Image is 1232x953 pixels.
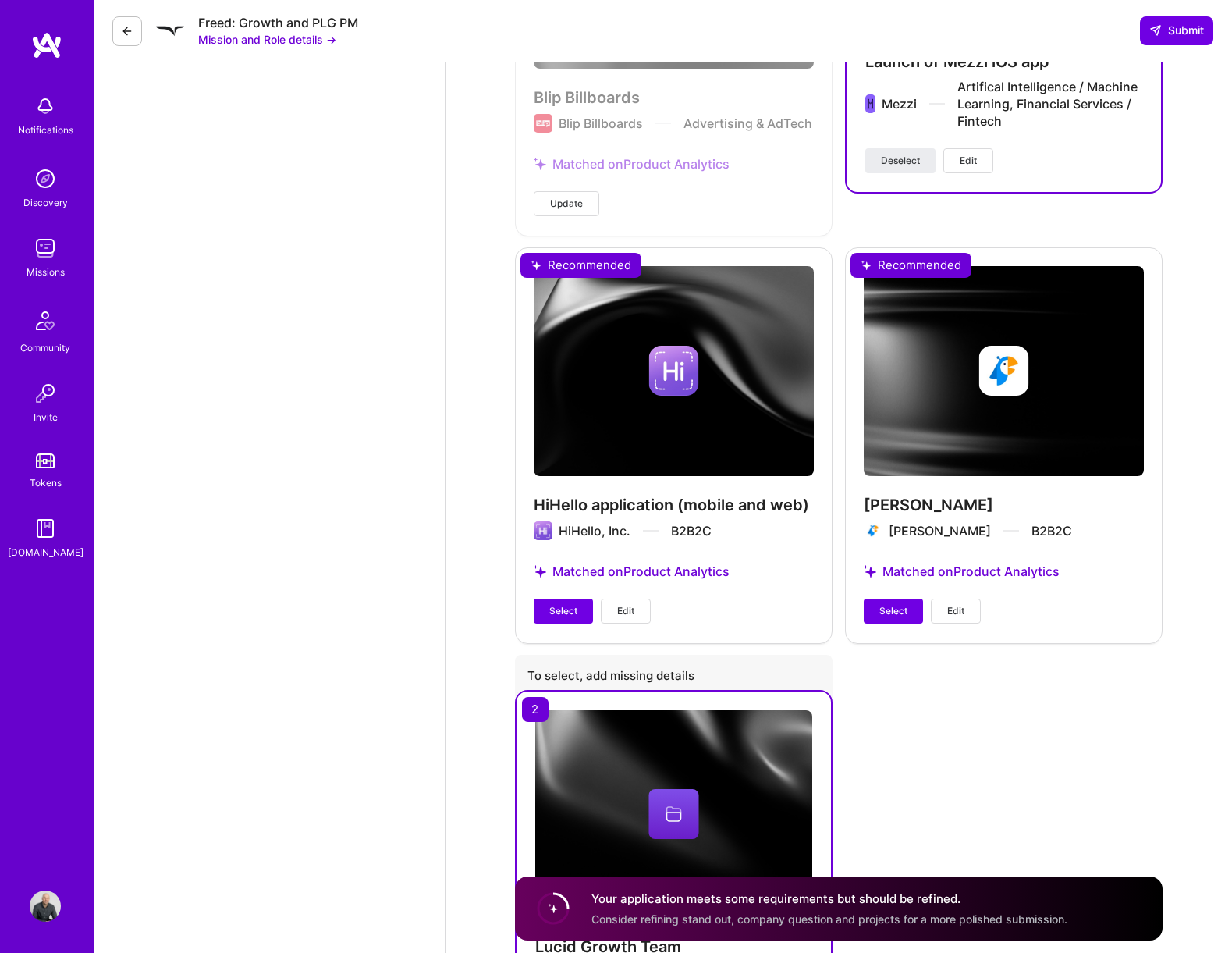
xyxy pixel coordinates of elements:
[591,912,1067,925] span: Consider refining stand out, company question and projects for a more polished submission.
[30,475,62,491] div: Tokens
[36,453,55,468] img: tokens
[20,340,70,356] div: Community
[882,78,1142,130] div: Mezzi Artifical Intelligence / Machine Learning, Financial Services / Fintech
[550,197,583,211] span: Update
[515,655,833,701] div: To select, add missing details
[549,604,577,618] span: Select
[30,163,61,194] img: discovery
[198,31,336,48] button: Mission and Role details →
[27,302,64,340] img: Community
[30,91,61,122] img: bell
[30,233,61,264] img: teamwork
[617,604,634,618] span: Edit
[34,409,58,425] div: Invite
[865,148,936,173] button: Deselect
[943,148,993,173] button: Edit
[865,94,875,113] img: Company logo
[18,122,73,138] div: Notifications
[30,513,61,544] img: guide book
[534,599,593,624] button: Select
[601,599,651,624] button: Edit
[198,15,358,31] div: Freed: Growth and PLG PM
[30,378,61,409] img: Invite
[1149,23,1204,38] span: Submit
[26,891,65,922] a: User Avatar
[30,891,61,922] img: User Avatar
[154,16,186,47] img: Company Logo
[1140,16,1213,44] button: Submit
[31,31,62,59] img: logo
[535,710,812,918] img: cover
[23,194,68,211] div: Discovery
[879,604,907,618] span: Select
[864,599,923,624] button: Select
[27,264,65,280] div: Missions
[591,891,1067,907] h4: Your application meets some requirements but should be refined.
[960,154,977,168] span: Edit
[8,544,83,560] div: [DOMAIN_NAME]
[931,599,981,624] button: Edit
[121,25,133,37] i: icon LeftArrowDark
[881,154,920,168] span: Deselect
[534,191,599,216] button: Update
[947,604,964,618] span: Edit
[1149,24,1162,37] i: icon SendLight
[929,103,945,105] img: divider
